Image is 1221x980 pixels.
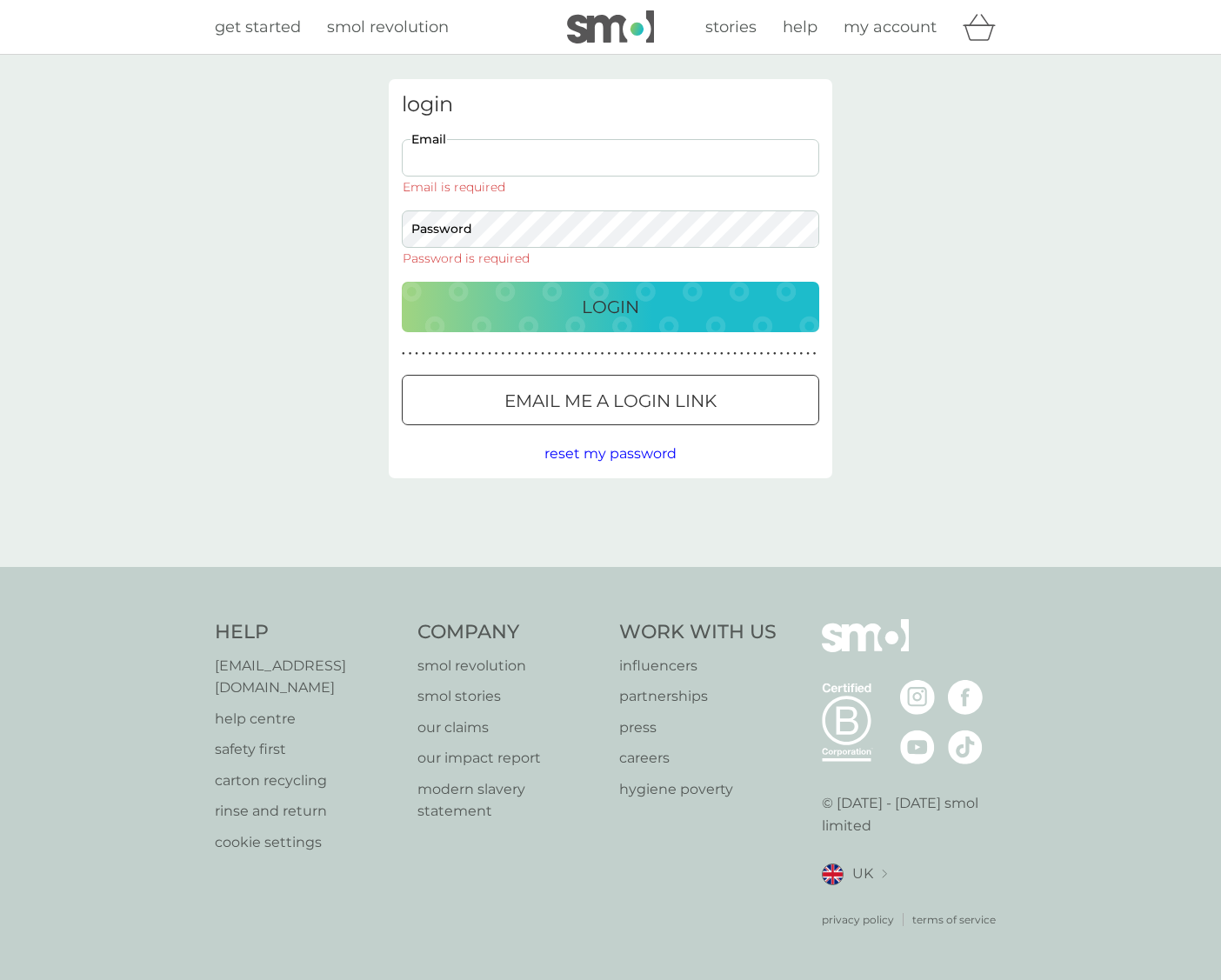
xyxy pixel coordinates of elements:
p: ● [786,350,790,358]
p: ● [568,350,571,358]
p: ● [415,350,418,358]
p: ● [800,350,804,358]
p: ● [535,350,538,358]
p: ● [634,350,637,358]
div: Email is required [402,181,506,193]
p: Email me a login link [504,387,717,415]
a: carton recycling [215,770,400,792]
p: ● [766,350,770,358]
p: ● [700,350,704,358]
p: © [DATE] - [DATE] smol limited [822,792,1007,837]
p: our impact report [417,747,603,770]
a: stories [705,15,757,40]
a: [EMAIL_ADDRESS][DOMAIN_NAME] [215,655,400,699]
span: smol revolution [327,17,449,37]
a: smol revolution [327,15,449,40]
p: ● [462,350,465,358]
p: ● [793,350,797,358]
a: influencers [619,655,777,677]
p: ● [475,350,478,358]
a: cookie settings [215,831,400,854]
p: careers [619,747,777,770]
a: safety first [215,738,400,761]
p: ● [429,350,432,358]
p: ● [607,350,610,358]
p: ● [740,350,744,358]
a: modern slavery statement [417,778,603,823]
p: ● [733,350,737,358]
p: ● [647,350,651,358]
h3: login [402,92,819,117]
span: my account [844,17,937,37]
p: ● [614,350,617,358]
p: ● [813,350,817,358]
a: press [619,717,777,739]
p: hygiene poverty [619,778,777,801]
img: visit the smol Tiktok page [948,730,983,764]
p: ● [501,350,504,358]
p: ● [687,350,691,358]
a: help centre [215,708,400,730]
p: ● [713,350,717,358]
p: terms of service [912,911,996,928]
p: ● [515,350,518,358]
p: ● [680,350,684,358]
p: ● [455,350,458,358]
p: ● [588,350,591,358]
p: ● [448,350,451,358]
p: ● [594,350,597,358]
p: ● [574,350,577,358]
p: ● [528,350,531,358]
p: ● [541,350,544,358]
p: ● [508,350,511,358]
p: ● [694,350,697,358]
p: ● [727,350,731,358]
p: ● [667,350,671,358]
p: ● [495,350,498,358]
div: basket [963,10,1006,44]
p: ● [654,350,657,358]
p: ● [402,350,405,358]
a: smol stories [417,685,603,708]
p: Login [582,293,639,321]
p: ● [442,350,445,358]
a: partnerships [619,685,777,708]
p: ● [581,350,584,358]
p: ● [707,350,711,358]
img: visit the smol Youtube page [900,730,935,764]
img: UK flag [822,863,844,885]
p: ● [422,350,425,358]
p: ● [468,350,471,358]
p: ● [773,350,777,358]
p: ● [641,350,644,358]
p: ● [806,350,810,358]
p: ● [627,350,631,358]
button: Email me a login link [402,375,819,425]
p: ● [780,350,784,358]
span: reset my password [544,445,677,462]
h4: Company [417,619,603,646]
a: our claims [417,717,603,739]
a: rinse and return [215,800,400,823]
p: ● [548,350,551,358]
span: help [783,17,817,37]
div: Password is required [402,252,530,264]
p: ● [753,350,757,358]
p: ● [561,350,564,358]
p: ● [482,350,485,358]
a: my account [844,15,937,40]
p: ● [760,350,764,358]
p: ● [554,350,557,358]
p: ● [674,350,677,358]
p: ● [435,350,438,358]
span: stories [705,17,757,37]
